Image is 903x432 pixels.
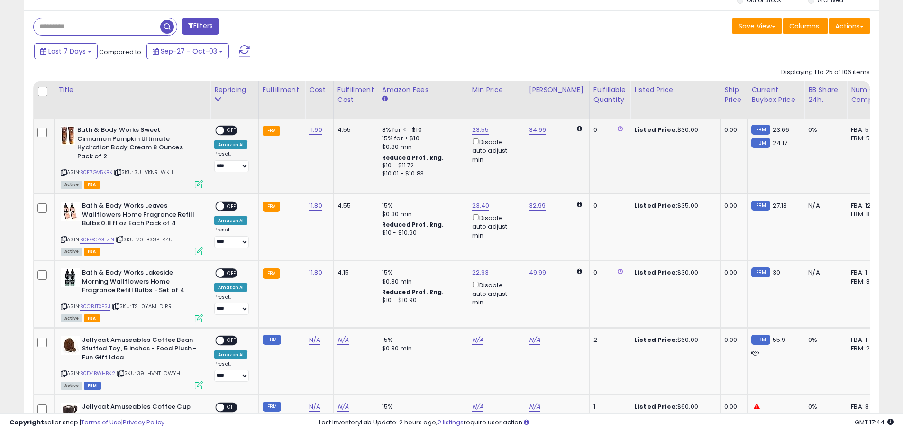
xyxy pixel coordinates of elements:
[309,402,320,412] a: N/A
[214,361,251,382] div: Preset:
[80,369,115,377] a: B0D4BWHBK2
[224,336,239,344] span: OFF
[80,236,114,244] a: B0FGC4GLZN
[319,418,894,427] div: Last InventoryLab Update: 2 hours ago, require user action.
[61,403,80,422] img: 41DD8qvOdDL._SL40_.jpg
[773,201,787,210] span: 27.13
[382,95,388,103] small: Amazon Fees.
[751,335,770,345] small: FBM
[382,210,461,219] div: $0.30 min
[309,335,320,345] a: N/A
[214,140,247,149] div: Amazon AI
[808,268,839,277] div: N/A
[382,154,444,162] b: Reduced Prof. Rng.
[472,335,483,345] a: N/A
[214,283,247,292] div: Amazon AI
[382,229,461,237] div: $10 - $10.90
[472,85,521,95] div: Min Price
[851,85,885,105] div: Num of Comp.
[263,335,281,345] small: FBM
[851,268,882,277] div: FBA: 1
[593,268,623,277] div: 0
[851,277,882,286] div: FBM: 8
[61,336,203,388] div: ASIN:
[593,403,623,411] div: 1
[82,403,197,432] b: Jellycat Amuseables Coffee Cup Stuffed Toy, 5.5 inches - Drink Plush - Fun Gift Idea
[382,344,461,353] div: $0.30 min
[382,296,461,304] div: $10 - $10.90
[773,268,780,277] span: 30
[214,294,251,315] div: Preset:
[263,85,301,95] div: Fulfillment
[382,277,461,286] div: $0.30 min
[82,268,197,297] b: Bath & Body Works Lakeside Morning Wallflowers Home Fragrance Refill Bulbs - Set of 4
[84,181,100,189] span: FBA
[382,143,461,151] div: $0.30 min
[851,403,882,411] div: FBA: 8
[61,382,82,390] span: All listings currently available for purchase on Amazon
[808,202,839,210] div: N/A
[224,127,239,135] span: OFF
[773,138,788,147] span: 24.17
[214,151,251,172] div: Preset:
[99,47,143,56] span: Compared to:
[114,168,173,176] span: | SKU: 3U-VKNR-WKLI
[81,418,121,427] a: Terms of Use
[781,68,870,77] div: Displaying 1 to 25 of 106 items
[472,212,518,240] div: Disable auto adjust min
[224,404,239,412] span: OFF
[789,21,819,31] span: Columns
[382,126,461,134] div: 8% for <= $10
[851,134,882,143] div: FBM: 5
[851,126,882,134] div: FBA: 5
[529,201,546,211] a: 32.99
[116,236,174,243] span: | SKU: V0-BSGP-R4UI
[724,126,740,134] div: 0.00
[634,402,677,411] b: Listed Price:
[724,202,740,210] div: 0.00
[182,18,219,35] button: Filters
[82,202,197,230] b: Bath & Body Works Leaves Wallflowers Home Fragrance Refill Bulbs 0.8 fl oz Each Pack of 4
[808,126,839,134] div: 0%
[593,336,623,344] div: 2
[214,227,251,248] div: Preset:
[214,216,247,225] div: Amazon AI
[77,126,192,163] b: Bath & Body Works Sweet Cinnamon Pumpkin Ultimate Hydration Body Cream 8 Ounces Pack of 2
[263,268,280,279] small: FBA
[214,85,255,95] div: Repricing
[529,402,540,412] a: N/A
[382,162,461,170] div: $10 - $11.72
[309,125,322,135] a: 11.90
[732,18,782,34] button: Save View
[61,202,203,254] div: ASIN:
[382,134,461,143] div: 15% for > $10
[224,202,239,211] span: OFF
[337,402,349,412] a: N/A
[337,335,349,345] a: N/A
[724,85,743,105] div: Ship Price
[851,202,882,210] div: FBA: 12
[593,85,626,105] div: Fulfillable Quantity
[634,125,677,134] b: Listed Price:
[808,336,839,344] div: 0%
[783,18,828,34] button: Columns
[61,181,82,189] span: All listings currently available for purchase on Amazon
[123,418,164,427] a: Privacy Policy
[61,126,75,145] img: 41b2i7+tp8L._SL40_.jpg
[851,336,882,344] div: FBA: 1
[472,201,490,211] a: 23.40
[61,202,80,221] img: 41Eq3xVoG7L._SL40_.jpg
[529,125,547,135] a: 34.99
[224,269,239,277] span: OFF
[337,268,371,277] div: 4.15
[751,138,770,148] small: FBM
[851,344,882,353] div: FBM: 2
[161,46,217,56] span: Sep-27 - Oct-03
[438,418,464,427] a: 2 listings
[382,336,461,344] div: 15%
[634,268,713,277] div: $30.00
[634,336,713,344] div: $60.00
[146,43,229,59] button: Sep-27 - Oct-03
[751,125,770,135] small: FBM
[634,126,713,134] div: $30.00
